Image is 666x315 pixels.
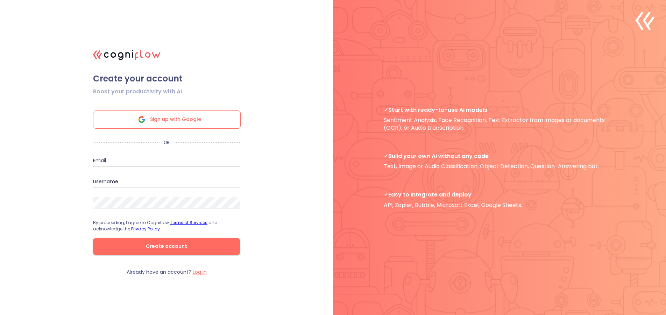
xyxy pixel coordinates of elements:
[384,106,615,114] span: Start with ready-to-use AI models
[93,73,240,84] span: Create your account
[384,152,615,160] span: Build your own AI without any code
[93,87,182,96] span: Boost your productivity with AI
[384,152,388,160] b: ✓
[131,226,160,232] a: Privacy Policy
[104,242,229,251] span: Create account
[384,152,615,170] p: Text, Image or Audio Classification, Object Detection, Question-Answering bot.
[93,110,241,129] div: Sign up with Google
[127,269,207,275] p: Already have an account?
[384,191,388,199] b: ✓
[384,106,388,114] b: ✓
[384,191,615,198] span: Easy to Integrate and deploy
[93,220,240,232] p: By proceeding, I agree to Cogniflow and acknowledge the
[193,269,207,275] label: Log in
[170,220,207,225] a: Terms of Services
[384,106,615,131] p: Sentiment Analysis, Face Recognition, Text Extractor from images or documents (OCR), or Audio tra...
[159,140,175,145] p: OR
[384,191,615,209] p: API, Zapier, Bubble, Microsoft Excel, Google Sheets.
[150,111,201,128] span: Sign up with Google
[93,238,240,255] button: Create account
